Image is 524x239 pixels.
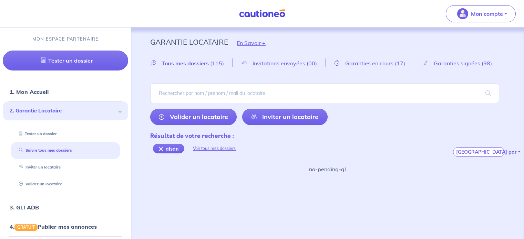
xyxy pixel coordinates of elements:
[3,220,128,233] div: 4.GRATUITPublier mes annonces
[11,145,120,156] div: Suivre tous mes dossiers
[3,101,128,120] div: 2. Garantie Locataire
[16,165,61,170] a: Inviter un locataire
[16,131,57,136] a: Tester un dossier
[153,144,184,153] div: alsan
[210,60,224,67] span: (115)
[453,147,505,157] button: [GEOGRAPHIC_DATA] par
[32,36,99,42] p: MON ESPACE PARTENAIRE
[242,109,327,125] a: Inviter un locataire
[3,200,128,214] div: 3. GLI ADB
[236,9,288,18] img: Cautioneo
[253,60,305,67] span: Invitations envoyées
[477,84,499,103] span: search
[3,85,128,99] div: 1. Mon Accueil
[10,204,39,211] a: 3. GLI ADB
[184,140,244,157] div: Voir tous mes dossiers
[150,131,244,140] div: Résultat de votre recherche :
[482,60,492,67] span: (98)
[326,60,414,66] a: Garanties en cours(17)
[434,60,480,67] span: Garanties signées
[307,60,317,67] span: (00)
[10,223,97,230] a: 4.GRATUITPublier mes annonces
[11,128,120,140] div: Tester un dossier
[10,88,49,95] a: 1. Mon Accueil
[150,60,233,66] a: Tous mes dossiers(115)
[10,107,116,115] span: 2. Garantie Locataire
[345,60,393,67] span: Garanties en cours
[150,36,228,48] p: Garantie Locataire
[11,178,120,190] div: Valider un locataire
[16,148,72,153] a: Suivre tous mes dossiers
[150,83,499,103] input: Rechercher par nom / prénom / mail du locataire
[471,10,503,18] p: Mon compte
[457,8,468,19] img: illu_account_valid_menu.svg
[233,60,326,66] a: Invitations envoyées(00)
[16,182,62,186] a: Valider un locataire
[414,60,501,66] a: Garanties signées(98)
[3,51,128,70] a: Tester un dossier
[395,60,405,67] span: (17)
[228,33,274,53] button: En Savoir +
[309,165,346,173] p: no-pending-gl
[11,162,120,173] div: Inviter un locataire
[150,109,237,125] a: Valider un locataire
[446,5,516,22] button: illu_account_valid_menu.svgMon compte
[162,60,209,67] span: Tous mes dossiers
